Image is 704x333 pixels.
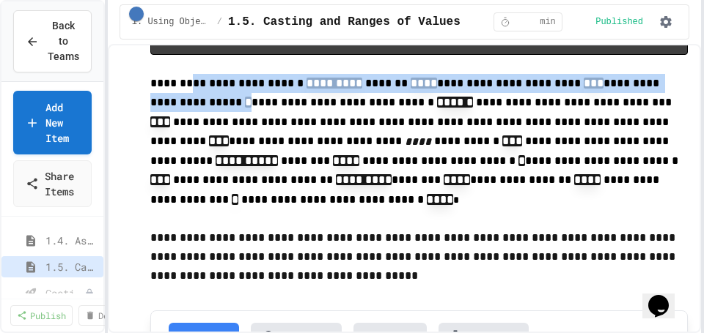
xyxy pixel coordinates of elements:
[642,274,689,318] iframe: chat widget
[13,10,92,72] button: Back to Teams
[13,91,92,154] a: Add New Item
[48,18,79,64] span: Back to Teams
[78,305,136,326] a: Delete
[217,16,222,28] span: /
[45,233,98,248] span: 1.4. Assignment and Input
[45,285,84,301] span: Casting and Ranges of variables - Quiz
[10,305,73,326] a: Publish
[595,16,643,28] span: Published
[45,259,98,274] span: 1.5. Casting and Ranges of Values
[132,16,211,28] span: 1. Using Objects and Methods
[84,288,95,299] div: Unpublished
[13,160,92,207] a: Share Items
[228,13,461,31] span: 1.5. Casting and Ranges of Values
[595,16,649,28] div: Content is published and visible to students
[540,16,556,28] span: min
